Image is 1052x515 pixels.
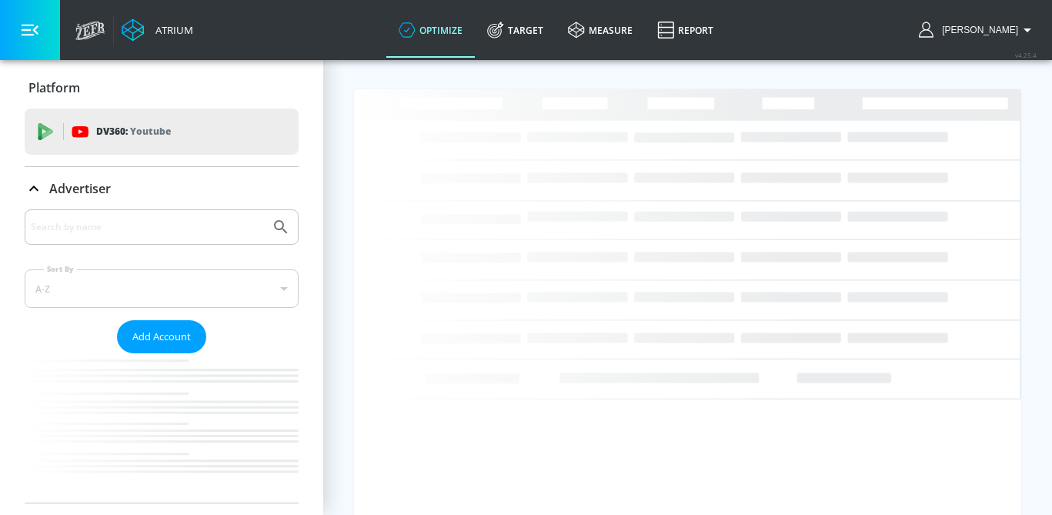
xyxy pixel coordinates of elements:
div: Advertiser [25,167,299,210]
div: Platform [25,66,299,109]
a: measure [556,2,645,58]
span: login as: sammy.houle@zefr.com [936,25,1018,35]
p: Youtube [130,123,171,139]
nav: list of Advertiser [25,353,299,503]
a: Target [475,2,556,58]
span: Add Account [132,328,191,346]
button: Add Account [117,320,206,353]
p: Platform [28,79,80,96]
div: Advertiser [25,209,299,503]
button: [PERSON_NAME] [919,21,1037,39]
div: DV360: Youtube [25,109,299,155]
div: Atrium [149,23,193,37]
a: optimize [386,2,475,58]
a: Report [645,2,726,58]
a: Atrium [122,18,193,42]
label: Sort By [44,264,77,274]
span: v 4.25.4 [1015,51,1037,59]
div: A-Z [25,269,299,308]
input: Search by name [31,217,264,237]
p: Advertiser [49,180,111,197]
p: DV360: [96,123,171,140]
